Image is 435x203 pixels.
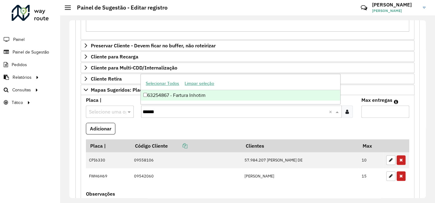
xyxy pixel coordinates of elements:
td: 57.984.207 [PERSON_NAME] DE [241,152,359,168]
font: Max entregas [361,97,392,103]
span: Cliente Retira [91,76,122,81]
a: Cliente Retira [81,74,414,84]
span: Mapas Sugeridos: Placa-Cliente [91,87,163,92]
td: 09558106 [131,152,241,168]
font: Código Cliente [135,143,168,149]
h2: Painel de Sugestão - Editar registro [71,4,167,11]
h3: [PERSON_NAME] [372,2,418,8]
em: Máximo de clientes que serão colocados na mesma rota com os clientes informados [394,99,398,104]
span: [PERSON_NAME] [372,8,418,14]
font: Placa | [86,97,102,103]
td: 10 [359,152,383,168]
span: Painel de Sugestão [13,49,49,55]
td: 09542060 [131,168,241,184]
ng-dropdown-panel: Lista de opções [141,74,340,104]
font: Placa | [90,143,106,149]
td: [PERSON_NAME] [241,168,359,184]
a: Copiar [168,143,187,149]
font: Clientes [246,143,264,149]
td: 15 [359,168,383,184]
span: Cliente para Multi-CDD/Internalização [91,65,177,70]
span: Preservar Cliente - Devem ficar no buffer, não roteirizar [91,43,216,48]
font: 63254867 - Fartura Inhotim [147,93,206,98]
span: Painel [13,36,25,43]
a: Preservar Cliente - Devem ficar no buffer, não roteirizar [81,40,414,51]
td: FWH6H69 [86,168,131,184]
button: Limpar seleção [182,79,217,88]
button: Selecionar Todos [143,79,182,88]
font: Observações [86,191,115,197]
a: Cliente para Recarga [81,51,414,62]
span: Relatórios [13,74,32,81]
a: Cliente para Multi-CDD/Internalização [81,62,414,73]
font: Max [363,143,372,149]
span: Cliente para Recarga [91,54,138,59]
span: Clear all [329,108,334,115]
span: Tático [12,99,23,106]
span: Consultas [12,87,31,93]
span: Pedidos [12,62,27,68]
a: Contato Rápido [357,1,371,14]
button: Adicionar [86,123,115,134]
td: CPI6330 [86,152,131,168]
a: Mapas Sugeridos: Placa-Cliente [81,85,414,95]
